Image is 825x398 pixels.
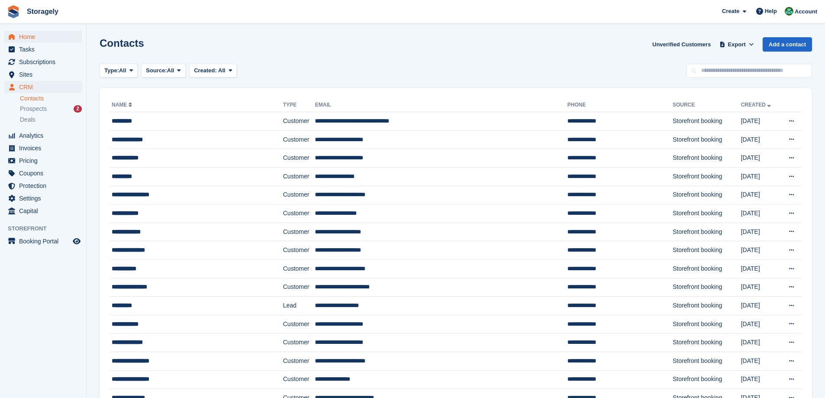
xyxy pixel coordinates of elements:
span: Account [795,7,817,16]
img: Notifications [785,7,793,16]
td: Customer [283,278,315,297]
td: Storefront booking [673,112,741,131]
td: [DATE] [741,241,780,260]
span: CRM [19,81,71,93]
button: Source: All [141,64,186,78]
span: Sites [19,68,71,81]
span: All [218,67,226,74]
a: Contacts [20,94,82,103]
a: menu [4,142,82,154]
td: [DATE] [741,149,780,168]
td: [DATE] [741,112,780,131]
span: Invoices [19,142,71,154]
td: [DATE] [741,315,780,333]
a: menu [4,167,82,179]
a: Prospects 2 [20,104,82,113]
td: [DATE] [741,204,780,223]
td: Storefront booking [673,204,741,223]
td: Customer [283,130,315,149]
td: Customer [283,370,315,389]
span: Analytics [19,129,71,142]
td: [DATE] [741,333,780,352]
span: Protection [19,180,71,192]
td: Customer [283,112,315,131]
th: Email [315,98,567,112]
span: Subscriptions [19,56,71,68]
button: Export [718,37,756,52]
span: All [119,66,126,75]
span: Coupons [19,167,71,179]
td: Customer [283,186,315,204]
span: Booking Portal [19,235,71,247]
span: Tasks [19,43,71,55]
span: Prospects [20,105,47,113]
td: Storefront booking [673,259,741,278]
td: Storefront booking [673,297,741,315]
a: menu [4,129,82,142]
a: menu [4,235,82,247]
th: Phone [567,98,673,112]
span: Created: [194,67,217,74]
a: menu [4,68,82,81]
span: Pricing [19,155,71,167]
span: Source: [146,66,167,75]
td: Storefront booking [673,149,741,168]
a: Add a contact [763,37,812,52]
a: menu [4,56,82,68]
a: menu [4,155,82,167]
span: All [167,66,175,75]
span: Home [19,31,71,43]
a: Unverified Customers [649,37,714,52]
h1: Contacts [100,37,144,49]
td: Storefront booking [673,278,741,297]
td: Customer [283,149,315,168]
button: Type: All [100,64,138,78]
span: Capital [19,205,71,217]
td: Customer [283,223,315,241]
td: Storefront booking [673,315,741,333]
td: Storefront booking [673,370,741,389]
a: menu [4,192,82,204]
td: Storefront booking [673,130,741,149]
button: Created: All [189,64,237,78]
td: Storefront booking [673,333,741,352]
td: [DATE] [741,278,780,297]
a: Created [741,102,773,108]
a: Name [112,102,134,108]
td: Customer [283,352,315,370]
td: [DATE] [741,223,780,241]
td: Lead [283,297,315,315]
a: Storagely [23,4,62,19]
td: [DATE] [741,352,780,370]
td: Customer [283,204,315,223]
td: Storefront booking [673,241,741,260]
span: Settings [19,192,71,204]
span: Type: [104,66,119,75]
td: Customer [283,315,315,333]
th: Source [673,98,741,112]
td: Customer [283,333,315,352]
td: Storefront booking [673,186,741,204]
td: [DATE] [741,259,780,278]
td: Storefront booking [673,167,741,186]
td: [DATE] [741,370,780,389]
a: menu [4,180,82,192]
a: menu [4,81,82,93]
span: Deals [20,116,36,124]
span: Create [722,7,739,16]
span: Export [728,40,746,49]
img: stora-icon-8386f47178a22dfd0bd8f6a31ec36ba5ce8667c1dd55bd0f319d3a0aa187defe.svg [7,5,20,18]
td: Customer [283,259,315,278]
a: Deals [20,115,82,124]
td: Storefront booking [673,223,741,241]
td: Customer [283,241,315,260]
td: Storefront booking [673,352,741,370]
a: menu [4,31,82,43]
a: menu [4,205,82,217]
td: [DATE] [741,186,780,204]
td: [DATE] [741,130,780,149]
span: Help [765,7,777,16]
div: 2 [74,105,82,113]
td: Customer [283,167,315,186]
td: [DATE] [741,167,780,186]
